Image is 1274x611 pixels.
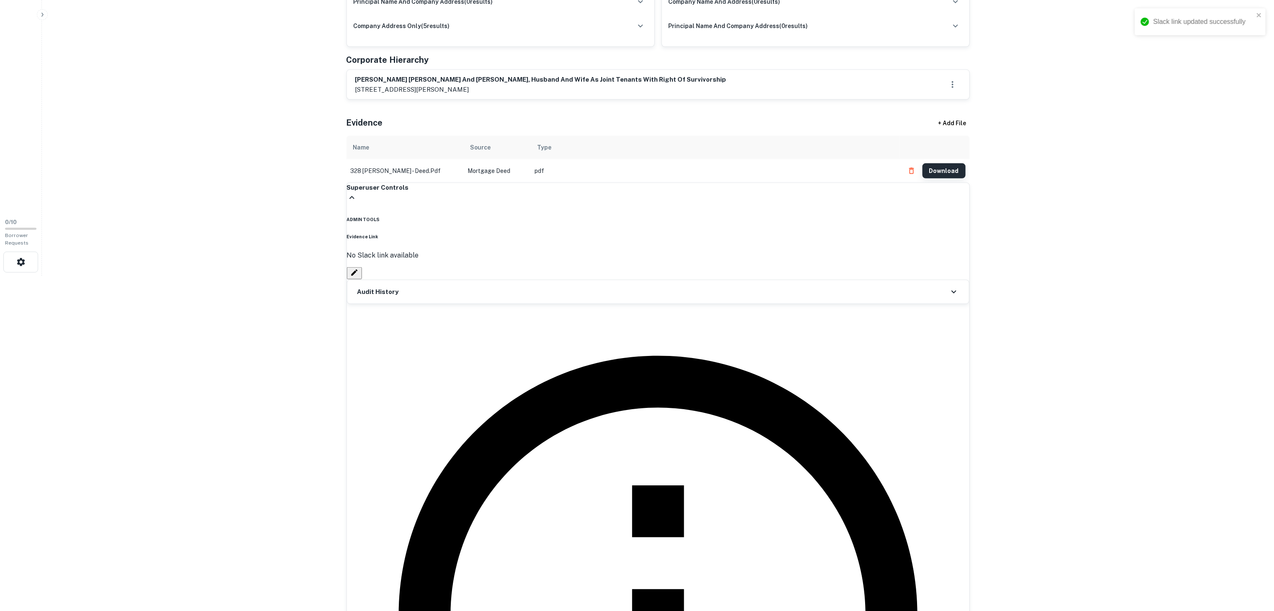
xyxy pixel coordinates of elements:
[5,232,28,246] span: Borrower Requests
[904,164,919,178] button: Delete file
[347,233,969,240] h6: Evidence Link
[354,21,450,31] h6: company address only ( 5 results)
[464,136,531,159] th: Source
[464,159,531,183] td: Mortgage Deed
[5,219,17,225] span: 0 / 10
[531,136,900,159] th: Type
[347,216,969,223] h6: ADMIN TOOLS
[355,85,726,95] p: [STREET_ADDRESS][PERSON_NAME]
[347,250,969,260] p: No Slack link available
[357,287,399,297] h6: Audit History
[470,142,491,152] div: Source
[346,54,429,66] h5: Corporate Hierarchy
[538,142,552,152] div: Type
[531,159,900,183] td: pdf
[346,159,464,183] td: 328 [PERSON_NAME] - deed.pdf
[347,183,969,193] h6: Superuser Controls
[346,136,970,183] div: scrollable content
[1153,17,1254,27] div: Slack link updated successfully
[1256,12,1262,20] button: close
[923,116,982,131] div: + Add File
[353,142,370,152] div: Name
[346,136,464,159] th: Name
[669,21,808,31] h6: principal name and company address ( 0 results)
[923,163,966,178] button: Download
[346,116,383,129] h5: Evidence
[355,75,726,85] h6: [PERSON_NAME] [PERSON_NAME] and [PERSON_NAME], husband and wife as joint tenants with right of su...
[1232,544,1274,584] iframe: Chat Widget
[347,267,362,279] button: Edit Slack Link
